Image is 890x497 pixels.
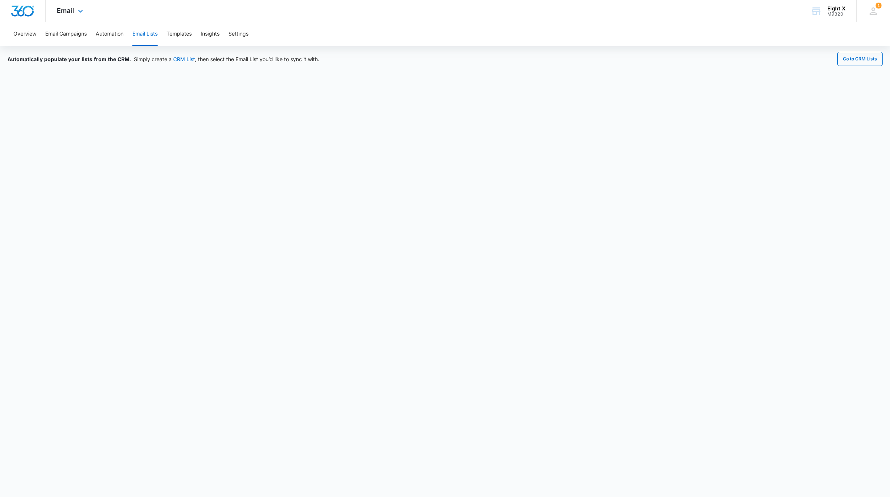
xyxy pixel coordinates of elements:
span: Automatically populate your lists from the CRM. [7,56,131,62]
div: Simply create a , then select the Email List you’d like to sync it with. [7,55,319,63]
span: 1 [876,3,881,9]
button: Automation [96,22,123,46]
button: Overview [13,22,36,46]
button: Settings [228,22,248,46]
div: account id [827,11,845,17]
div: account name [827,6,845,11]
button: Insights [201,22,220,46]
button: Email Campaigns [45,22,87,46]
button: Templates [167,22,192,46]
a: CRM List [173,56,195,62]
div: notifications count [876,3,881,9]
span: Email [57,7,74,14]
button: Email Lists [132,22,158,46]
button: Go to CRM Lists [837,52,883,66]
